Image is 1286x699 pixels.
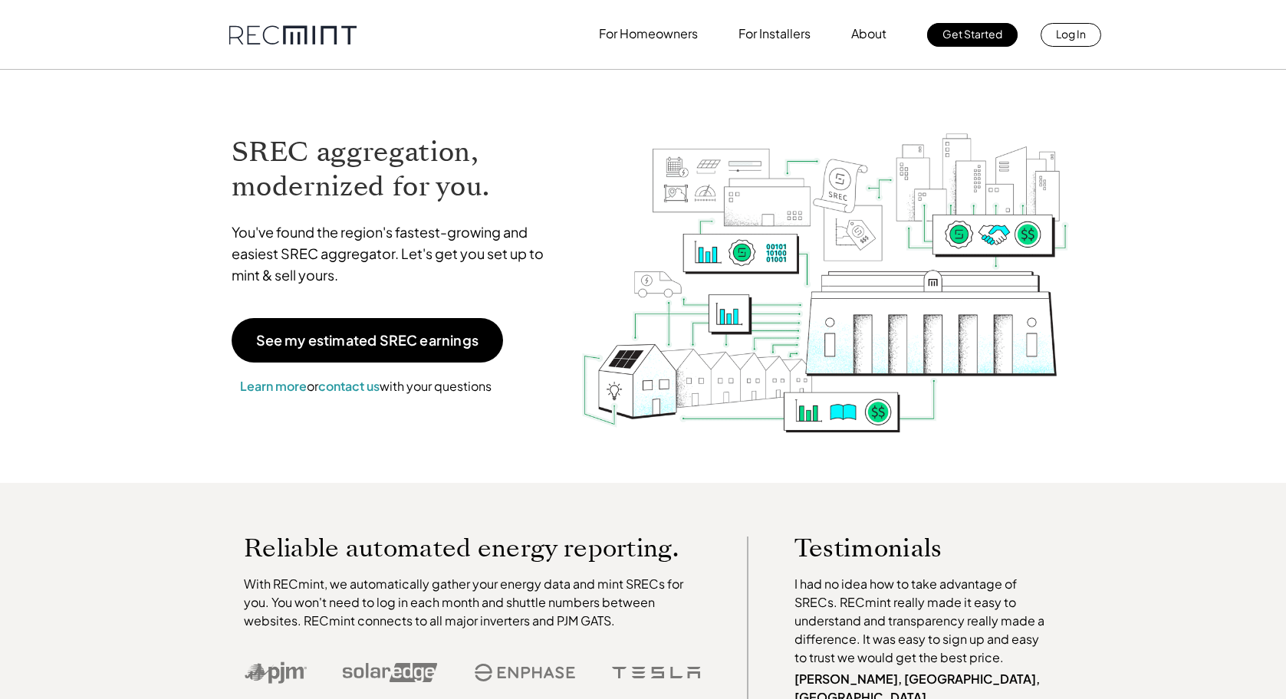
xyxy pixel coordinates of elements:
p: Reliable automated energy reporting. [244,537,701,560]
img: RECmint value cycle [581,93,1070,437]
p: With RECmint, we automatically gather your energy data and mint SRECs for you. You won't need to ... [244,575,701,630]
p: Get Started [942,23,1002,44]
a: Get Started [927,23,1018,47]
p: Testimonials [794,537,1023,560]
a: Learn more [240,378,307,394]
p: For Installers [738,23,811,44]
a: Log In [1041,23,1101,47]
p: About [851,23,886,44]
h1: SREC aggregation, modernized for you. [232,135,558,204]
p: Log In [1056,23,1086,44]
p: or with your questions [232,376,500,396]
a: See my estimated SREC earnings [232,318,503,363]
p: For Homeowners [599,23,698,44]
p: I had no idea how to take advantage of SRECs. RECmint really made it easy to understand and trans... [794,575,1052,667]
a: contact us [318,378,380,394]
p: See my estimated SREC earnings [256,333,479,347]
p: You've found the region's fastest-growing and easiest SREC aggregator. Let's get you set up to mi... [232,222,558,286]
